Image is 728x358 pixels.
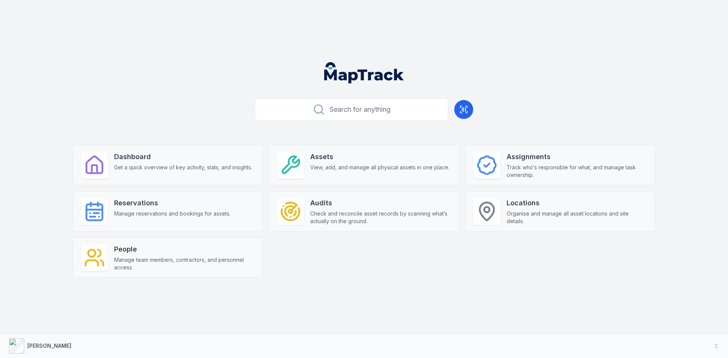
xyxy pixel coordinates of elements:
a: AuditsCheck and reconcile asset records by scanning what’s actually on the ground. [269,191,459,231]
strong: [PERSON_NAME] [27,342,71,349]
strong: People [114,244,255,255]
strong: Locations [507,198,647,208]
button: Search for anything [255,98,448,120]
strong: Reservations [114,198,231,208]
a: LocationsOrganise and manage all asset locations and site details. [465,191,655,231]
a: ReservationsManage reservations and bookings for assets. [73,191,263,231]
span: Organise and manage all asset locations and site details. [507,210,647,225]
strong: Assets [310,152,449,162]
span: Search for anything [329,104,391,115]
a: AssignmentsTrack who’s responsible for what, and manage task ownership. [465,145,655,185]
nav: Global [312,62,416,83]
a: PeopleManage team members, contractors, and personnel access. [73,238,263,278]
span: View, add, and manage all physical assets in one place. [310,164,449,171]
span: Get a quick overview of key activity, stats, and insights. [114,164,252,171]
span: Check and reconcile asset records by scanning what’s actually on the ground. [310,210,451,225]
span: Manage team members, contractors, and personnel access. [114,256,255,271]
strong: Dashboard [114,152,252,162]
a: AssetsView, add, and manage all physical assets in one place. [269,145,459,185]
strong: Audits [310,198,451,208]
strong: Assignments [507,152,647,162]
a: DashboardGet a quick overview of key activity, stats, and insights. [73,145,263,185]
span: Track who’s responsible for what, and manage task ownership. [507,164,647,179]
span: Manage reservations and bookings for assets. [114,210,231,217]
